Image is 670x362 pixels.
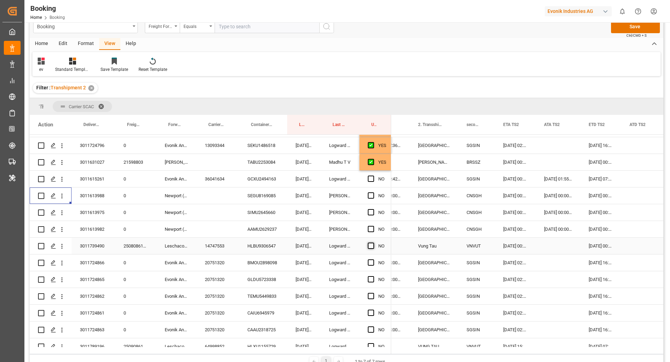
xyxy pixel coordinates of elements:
[145,20,180,33] button: open menu
[215,20,319,33] input: Type to search
[287,254,321,271] div: [DATE] 03:01:43
[72,338,115,355] div: 3011789196
[239,271,287,288] div: GLDU5723338
[495,271,536,288] div: [DATE] 02:00:00
[72,204,115,221] div: 3011613975
[72,322,115,338] div: 3011724863
[73,38,99,50] div: Format
[115,338,156,355] div: 250908610665
[580,238,621,254] div: [DATE] 00:00:00
[139,66,167,73] div: Reset Template
[30,305,391,322] div: Press SPACE to select this row.
[72,171,115,187] div: 3011615261
[100,66,128,73] div: Save Template
[503,122,519,127] span: ETA TS2
[196,171,239,187] div: 36041634
[115,238,156,254] div: 250808610974
[115,171,156,187] div: 0
[239,171,287,187] div: GCXU2494163
[239,187,287,204] div: SEGU8169085
[287,137,321,154] div: [DATE] 08:03:43
[495,288,536,304] div: [DATE] 02:00:00
[458,154,495,170] div: BRSSZ
[580,137,621,154] div: [DATE] 16:00:00
[545,6,612,16] div: Evonik Industries AG
[30,3,65,14] div: Booking
[589,122,605,127] span: ETD TS2
[410,254,458,271] div: [GEOGRAPHIC_DATA]
[495,137,536,154] div: [DATE] 02:00:00
[36,85,51,90] span: Filter :
[30,171,391,187] div: Press SPACE to select this row.
[30,15,42,20] a: Home
[115,154,156,170] div: 21598803
[495,204,536,221] div: [DATE] 00:00:00
[115,204,156,221] div: 0
[30,204,391,221] div: Press SPACE to select this row.
[30,187,391,204] div: Press SPACE to select this row.
[30,254,391,271] div: Press SPACE to select this row.
[378,305,385,321] div: NO
[410,322,458,338] div: [GEOGRAPHIC_DATA]
[495,154,536,170] div: [DATE] 00:00:00
[287,238,321,254] div: [DATE] 03:51:00
[495,221,536,237] div: [DATE] 00:00:00
[208,122,224,127] span: Carrier Booking No.
[156,238,196,254] div: Leschaco Bremen
[371,122,377,127] span: Update Last Opened By
[536,204,580,221] div: [DATE] 00:00:00
[196,288,239,304] div: 20751320
[72,187,115,204] div: 3011613988
[127,122,142,127] span: Freight Forwarder's Reference No.
[321,322,359,338] div: Logward System
[115,137,156,154] div: 0
[410,238,458,254] div: Vung Tau
[378,288,385,304] div: NO
[580,338,621,355] div: [DATE] 07:58:00
[378,339,385,355] div: NO
[37,22,130,30] div: Booking
[536,221,580,237] div: [DATE] 00:00:00
[495,187,536,204] div: [DATE] 00:00:00
[580,322,621,338] div: [DATE] 16:00:00
[156,288,196,304] div: Evonik Antwerp
[196,137,239,154] div: 13093344
[72,154,115,170] div: 3011631027
[51,85,86,90] span: Transhipment 2
[321,204,359,221] div: [PERSON_NAME]
[156,254,196,271] div: Evonik Antwerp
[580,154,621,170] div: [DATE] 00:00:00
[458,305,495,321] div: SGSIN
[410,187,458,204] div: [GEOGRAPHIC_DATA]
[580,221,621,237] div: [DATE] 00:00:00
[458,271,495,288] div: SGSIN
[239,154,287,170] div: TABU2253084
[467,122,480,127] span: secondTransshipmentPort
[321,288,359,304] div: Logward System
[536,171,580,187] div: [DATE] 01:55:00
[156,305,196,321] div: Evonik Antwerp
[156,322,196,338] div: Evonik Antwerp
[580,187,621,204] div: [DATE] 00:00:00
[626,33,647,38] span: Ctrl/CMD + S
[38,66,45,73] div: ev
[156,154,196,170] div: [PERSON_NAME] (TC Operator)
[168,122,182,127] span: Forwarder Name
[287,338,321,355] div: [DATE] 02:02:28
[287,171,321,187] div: [DATE] 06:36:18
[458,238,495,254] div: VNVUT
[287,288,321,304] div: [DATE] 03:01:43
[180,20,215,33] button: open menu
[410,305,458,321] div: [GEOGRAPHIC_DATA]
[53,38,73,50] div: Edit
[55,66,90,73] div: Standard Templates
[72,288,115,304] div: 3011724862
[30,38,53,50] div: Home
[458,338,495,355] div: VNVUT
[239,322,287,338] div: CAAU2318725
[410,221,458,237] div: [GEOGRAPHIC_DATA]
[495,254,536,271] div: [DATE] 02:00:00
[156,338,196,355] div: Leschaco Bremen
[115,221,156,237] div: 0
[33,20,138,33] button: open menu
